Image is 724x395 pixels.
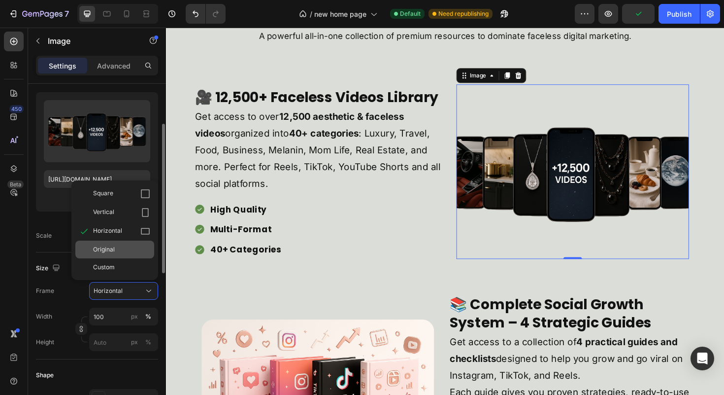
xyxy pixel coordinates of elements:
[131,312,138,321] div: px
[47,229,122,241] p: 40+ Categories
[320,46,341,55] div: Image
[400,9,421,18] span: Default
[36,312,52,321] label: Width
[145,312,151,321] div: %
[65,8,69,20] p: 7
[658,4,700,24] button: Publish
[7,180,24,188] div: Beta
[93,263,115,272] span: Custom
[44,100,150,162] img: preview-image
[667,9,691,19] div: Publish
[44,170,150,188] input: https://example.com/image.jpg
[31,88,252,118] strong: 12,500 aesthetic & faceless videos
[47,208,122,220] p: Multi-Format
[129,336,140,348] button: %
[310,9,312,19] span: /
[142,311,154,323] button: px
[30,63,292,84] h2: 🎥 12,500+ Faceless Videos Library
[94,287,123,295] span: Horizontal
[166,28,724,395] iframe: Design area
[36,371,54,380] div: Shape
[16,1,575,17] p: A powerful all-in-one collection of premium resources to dominate faceless digital marketing.
[314,9,366,19] span: new home page
[145,338,151,347] div: %
[307,60,554,245] img: gempages_584649487692071493-ea191da0-852e-47f2-992d-7e3f23fc56a0.png
[142,336,154,348] button: px
[97,61,131,71] p: Advanced
[89,308,158,325] input: px%
[438,9,489,18] span: Need republishing
[131,338,138,347] div: px
[36,231,52,240] div: Scale
[9,105,24,113] div: 450
[691,347,714,370] div: Open Intercom Messenger
[93,226,122,236] span: Horizontal
[130,106,204,118] strong: 40+ categories
[48,35,132,47] p: Image
[4,4,73,24] button: 7
[93,208,114,217] span: Vertical
[36,287,54,295] label: Frame
[36,338,54,347] label: Height
[89,333,158,351] input: px%
[49,61,76,71] p: Settings
[36,262,62,275] div: Size
[47,186,122,199] p: High Quality
[93,245,115,254] span: Original
[129,311,140,323] button: %
[299,283,561,323] h2: 📚 Complete Social Growth System – 4 Strategic Guides
[89,282,158,300] button: Horizontal
[186,4,226,24] div: Undo/Redo
[31,85,291,174] p: Get access to over organized into : Luxury, Travel, Food, Business, Melanin, Mom Life, Real Estat...
[93,189,113,199] span: Square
